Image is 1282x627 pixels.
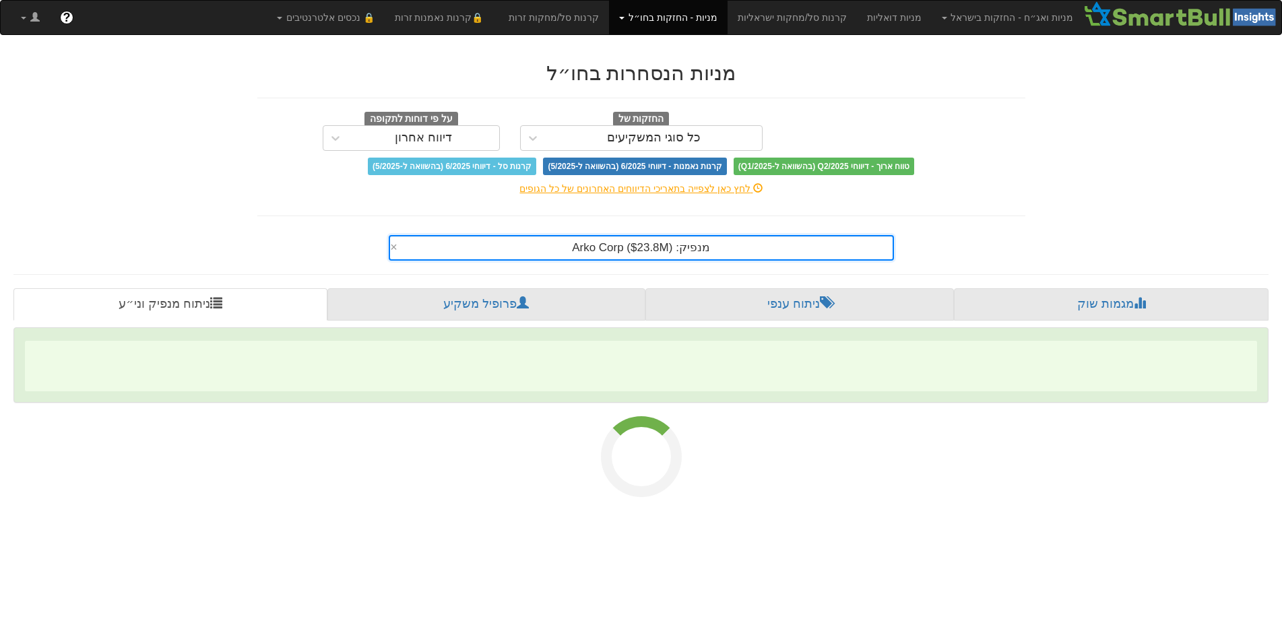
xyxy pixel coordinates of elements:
[499,1,609,34] a: קרנות סל/מחקות זרות
[364,112,458,127] span: על פי דוחות לתקופה
[857,1,932,34] a: מניות דואליות
[1083,1,1281,28] img: Smartbull
[327,288,645,321] a: פרופיל משקיע
[572,241,710,254] span: מנפיק: ‎Arko Corp ‎($23.8M)‏
[734,158,914,175] span: טווח ארוך - דיווחי Q2/2025 (בהשוואה ל-Q1/2025)
[932,1,1083,34] a: מניות ואג״ח - החזקות בישראל
[645,288,955,321] a: ניתוח ענפי
[267,1,385,34] a: 🔒 נכסים אלטרנטיבים
[25,341,1257,391] span: ‌
[63,11,70,24] span: ?
[368,158,536,175] span: קרנות סל - דיווחי 6/2025 (בהשוואה ל-5/2025)
[609,1,728,34] a: מניות - החזקות בחו״ל
[385,1,499,34] a: 🔒קרנות נאמנות זרות
[395,131,452,145] div: דיווח אחרון
[607,131,701,145] div: כל סוגי המשקיעים
[13,288,327,321] a: ניתוח מנפיק וני״ע
[50,1,84,34] a: ?
[390,236,402,259] span: Clear value
[247,182,1035,195] div: לחץ כאן לצפייה בתאריכי הדיווחים האחרונים של כל הגופים
[954,288,1269,321] a: מגמות שוק
[728,1,857,34] a: קרנות סל/מחקות ישראליות
[613,112,670,127] span: החזקות של
[390,241,397,253] span: ×
[543,158,726,175] span: קרנות נאמנות - דיווחי 6/2025 (בהשוואה ל-5/2025)
[257,62,1025,84] h2: מניות הנסחרות בחו״ל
